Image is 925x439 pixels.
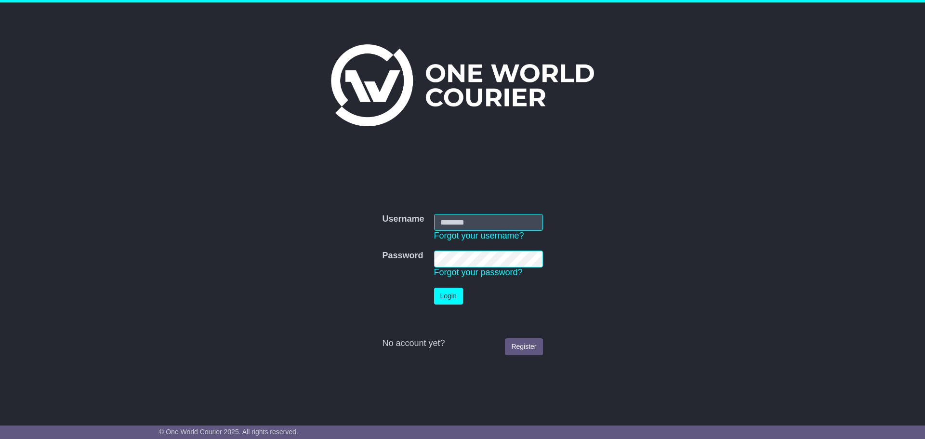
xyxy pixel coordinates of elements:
a: Register [505,338,542,355]
label: Username [382,214,424,225]
span: © One World Courier 2025. All rights reserved. [159,428,298,436]
label: Password [382,251,423,261]
img: One World [331,44,594,126]
div: No account yet? [382,338,542,349]
a: Forgot your password? [434,267,523,277]
a: Forgot your username? [434,231,524,240]
button: Login [434,288,463,305]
